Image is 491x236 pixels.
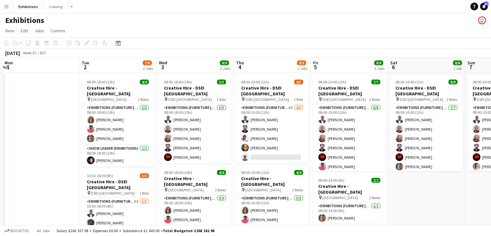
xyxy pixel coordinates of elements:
[453,60,462,65] span: 8/8
[235,63,244,71] span: 4
[5,50,20,56] div: [DATE]
[215,188,226,192] span: 2 Roles
[217,170,226,175] span: 4/4
[21,28,28,34] span: Edit
[40,50,46,55] div: BST
[478,16,486,24] app-user-avatar: Joseph Smart
[371,178,380,183] span: 2/2
[35,28,44,34] span: Jobs
[3,227,30,234] button: Budgeted
[159,76,231,164] app-job-card: 08:00-18:00 (10h)5/5Creative Hire - DSEI [GEOGRAPHIC_DATA] DSEI [GEOGRAPHIC_DATA]1 RoleExhibition...
[82,104,154,145] app-card-role: Exhibitions (Furniture [PERSON_NAME])3/308:00-18:00 (10h)[PERSON_NAME][PERSON_NAME][PERSON_NAME]
[466,63,475,71] span: 7
[400,97,443,102] span: DSEI [GEOGRAPHIC_DATA]
[313,183,385,195] h3: Creative Hire - [GEOGRAPHIC_DATA]
[312,63,318,71] span: 5
[294,80,303,84] span: 4/5
[484,2,488,6] span: 57
[241,80,269,84] span: 08:00-20:00 (12h)
[4,63,13,71] span: 1
[241,170,269,175] span: 08:00-20:00 (12h)
[56,228,214,233] div: Salary £266 537.98 + Expenses £0.00 + Subsistence £1 645.00 =
[236,76,308,164] app-job-card: 08:00-20:00 (12h)4/5Creative Hire - DSEI [GEOGRAPHIC_DATA] DSEI [GEOGRAPHIC_DATA]1 RoleExhibition...
[313,104,385,173] app-card-role: Exhibitions (Furniture [PERSON_NAME])6/608:00-20:00 (12h)[PERSON_NAME][PERSON_NAME][PERSON_NAME][...
[13,0,44,13] button: Exhibitions
[292,188,303,192] span: 2 Roles
[138,97,149,102] span: 2 Roles
[217,97,226,102] span: 1 Role
[32,27,47,35] a: Jobs
[158,63,167,71] span: 3
[395,80,424,84] span: 08:00-20:00 (12h)
[236,85,308,97] h3: Creative Hire - DSEI [GEOGRAPHIC_DATA]
[374,60,383,65] span: 9/9
[448,80,457,84] span: 8/8
[294,97,303,102] span: 1 Role
[87,80,115,84] span: 08:00-18:00 (10h)
[374,66,384,71] div: 2 Jobs
[245,97,289,102] span: DSEI [GEOGRAPHIC_DATA]
[10,229,29,233] span: Budgeted
[369,97,380,102] span: 2 Roles
[217,80,226,84] span: 5/5
[313,202,385,224] app-card-role: Exhibitions (Furniture [PERSON_NAME])1/108:00-14:00 (6h)[PERSON_NAME]
[159,60,167,66] span: Wed
[164,80,192,84] span: 08:00-18:00 (10h)
[82,85,154,97] h3: Creative Hire - [GEOGRAPHIC_DATA]
[390,85,463,97] h3: Creative Hire - DSEI [GEOGRAPHIC_DATA]
[236,60,244,66] span: Thu
[159,85,231,97] h3: Creative Hire - DSEI [GEOGRAPHIC_DATA]
[87,173,113,178] span: 10:30-18:30 (8h)
[390,104,463,182] app-card-role: Exhibitions (Furniture [PERSON_NAME])7/708:00-20:00 (12h)[PERSON_NAME][PERSON_NAME][PERSON_NAME][...
[390,76,463,171] app-job-card: 08:00-20:00 (12h)8/8Creative Hire - DSEI [GEOGRAPHIC_DATA] DSEI [GEOGRAPHIC_DATA]2 RolesExhibitio...
[18,27,31,35] a: Edit
[91,191,135,196] span: DSEI [GEOGRAPHIC_DATA]
[36,228,51,233] span: All jobs
[313,76,385,171] app-job-card: 08:00-20:00 (12h)7/7Creative Hire - DSEI [GEOGRAPHIC_DATA] DSEI [GEOGRAPHIC_DATA]2 RolesExhibitio...
[82,76,154,167] app-job-card: 08:00-18:00 (10h)4/4Creative Hire - [GEOGRAPHIC_DATA] [GEOGRAPHIC_DATA]2 RolesExhibitions (Furnit...
[220,66,230,71] div: 2 Jobs
[159,195,231,235] app-card-role: Exhibitions (Furniture [PERSON_NAME])3/308:00-18:00 (10h)[PERSON_NAME][PERSON_NAME][PERSON_NAME]
[294,170,303,175] span: 4/4
[5,16,44,25] h1: Exhibitions
[297,60,306,65] span: 8/9
[236,104,308,164] app-card-role: Exhibitions (Furniture [PERSON_NAME])4I4/508:00-20:00 (12h)[PERSON_NAME][PERSON_NAME][PERSON_NAME...
[51,28,65,34] span: Comms
[164,170,192,175] span: 08:00-18:00 (10h)
[220,60,229,65] span: 9/9
[163,228,214,233] span: Total Budgeted £268 182.98
[322,97,366,102] span: DSEI [GEOGRAPHIC_DATA]
[143,60,152,65] span: 7/9
[236,195,308,235] app-card-role: Exhibitions (Furniture [PERSON_NAME])3/308:00-20:00 (12h)[PERSON_NAME][PERSON_NAME][PERSON_NAME]
[453,66,462,71] div: 1 Job
[82,60,89,66] span: Tue
[21,50,37,55] span: Week 35
[371,80,380,84] span: 7/7
[236,176,308,187] h3: Creative Hire - [GEOGRAPHIC_DATA]
[318,80,346,84] span: 08:00-20:00 (12h)
[446,97,457,102] span: 2 Roles
[5,28,14,34] span: View
[245,188,281,192] span: [GEOGRAPHIC_DATA]
[369,195,380,200] span: 2 Roles
[44,0,68,13] button: Crewing
[159,176,231,187] h3: Creative Hire - [GEOGRAPHIC_DATA]
[3,27,17,35] a: View
[82,179,154,190] h3: Creative Hire - DSEI [GEOGRAPHIC_DATA]
[159,104,231,164] app-card-role: Exhibitions (Furniture [PERSON_NAME])5/508:00-18:00 (10h)[PERSON_NAME][PERSON_NAME][PERSON_NAME][...
[390,60,397,66] span: Sat
[480,3,488,10] a: 57
[82,145,154,167] app-card-role: Show Leader (Exhibitions)1/108:00-18:00 (10h)[PERSON_NAME]
[91,97,127,102] span: [GEOGRAPHIC_DATA]
[318,178,344,183] span: 08:00-14:00 (6h)
[140,80,149,84] span: 4/4
[143,66,153,71] div: 2 Jobs
[467,60,475,66] span: Sun
[313,60,318,66] span: Fri
[168,97,212,102] span: DSEI [GEOGRAPHIC_DATA]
